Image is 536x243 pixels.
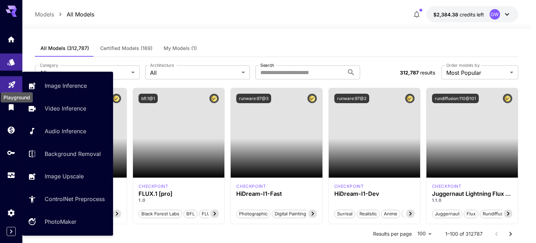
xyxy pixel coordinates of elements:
a: Image Inference [22,77,113,94]
span: All Models (312,787) [40,45,89,51]
div: $2,384.37964 [433,11,484,18]
p: checkpoint [432,183,462,190]
div: Models [7,56,15,65]
button: bfl:1@1 [139,94,158,103]
div: Settings [7,208,15,217]
p: ControlNet Preprocess [45,195,105,203]
a: Video Inference [22,100,113,117]
div: Playground [8,79,16,87]
span: FLUX.1 [pro] [199,210,231,217]
div: Playground [1,92,33,102]
a: Image Upscale [22,168,113,185]
p: 1–100 of 312787 [445,230,483,237]
button: Go to next page [504,227,518,241]
span: All [150,69,239,77]
p: Background Removal [45,150,101,158]
span: results [420,70,435,76]
button: Certified Model – Vetted for best performance and includes a commercial license. [209,94,219,103]
label: Category [40,62,58,68]
div: Wallet [7,126,15,134]
span: Realistic [357,210,379,217]
h3: HiDream-I1-Fast [236,191,317,197]
nav: breadcrumb [35,10,94,19]
button: Certified Model – Vetted for best performance and includes a commercial license. [503,94,512,103]
p: All Models [67,10,94,19]
span: Surreal [335,210,355,217]
button: runware:97@3 [236,94,271,103]
button: Certified Model – Vetted for best performance and includes a commercial license. [307,94,317,103]
p: Models [35,10,54,19]
a: ControlNet Preprocess [22,191,113,208]
p: Results per page [373,230,412,237]
span: Most Popular [446,69,507,77]
a: PhotoMaker [22,213,113,230]
span: juggernaut [432,210,462,217]
a: Background Removal [22,145,113,162]
div: Usage [7,171,15,180]
label: Order models by [446,62,479,68]
div: fluxpro [139,183,168,190]
div: HiDream Dev [334,183,364,190]
div: Home [7,35,15,44]
span: Anime [381,210,400,217]
span: flux [464,210,478,217]
div: FLUX.1 D [432,183,462,190]
div: API Keys [7,148,15,157]
h3: FLUX.1 [pro] [139,191,219,197]
a: Audio Inference [22,123,113,140]
p: Image Inference [45,81,87,90]
div: 100 [415,229,434,239]
span: Certified Models (169) [100,45,152,51]
button: Certified Model – Vetted for best performance and includes a commercial license. [112,94,121,103]
span: credits left [460,12,484,17]
div: OW [490,9,500,20]
span: BFL [184,210,197,217]
p: Video Inference [45,104,86,113]
span: Digital Painting [272,210,308,217]
span: Stylized [402,210,424,217]
div: HiDream Fast [236,183,266,190]
h3: HiDream-I1-Dev [334,191,415,197]
p: PhotoMaker [45,217,76,226]
p: checkpoint [139,183,168,190]
span: $2,384.38 [433,12,460,17]
label: Architecture [150,62,174,68]
p: 1.0 [139,197,219,203]
p: Audio Inference [45,127,86,135]
span: My Models (1) [164,45,197,51]
span: Photographic [237,210,270,217]
span: 312,787 [400,70,419,76]
span: Black Forest Labs [139,210,182,217]
p: checkpoint [334,183,364,190]
button: Certified Model – Vetted for best performance and includes a commercial license. [405,94,415,103]
p: Image Upscale [45,172,84,180]
button: runware:97@2 [334,94,369,103]
p: 1.1.0 [432,197,512,203]
p: checkpoint [236,183,266,190]
h3: Juggernaut Lightning Flux by RunDiffusion [432,191,512,197]
span: rundiffusion [480,210,512,217]
button: Expand sidebar [7,227,16,236]
div: Library [7,103,15,112]
button: rundiffusion:110@101 [432,94,479,103]
label: Search [260,62,274,68]
span: All [40,69,128,77]
button: $2,384.37964 [426,6,518,22]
